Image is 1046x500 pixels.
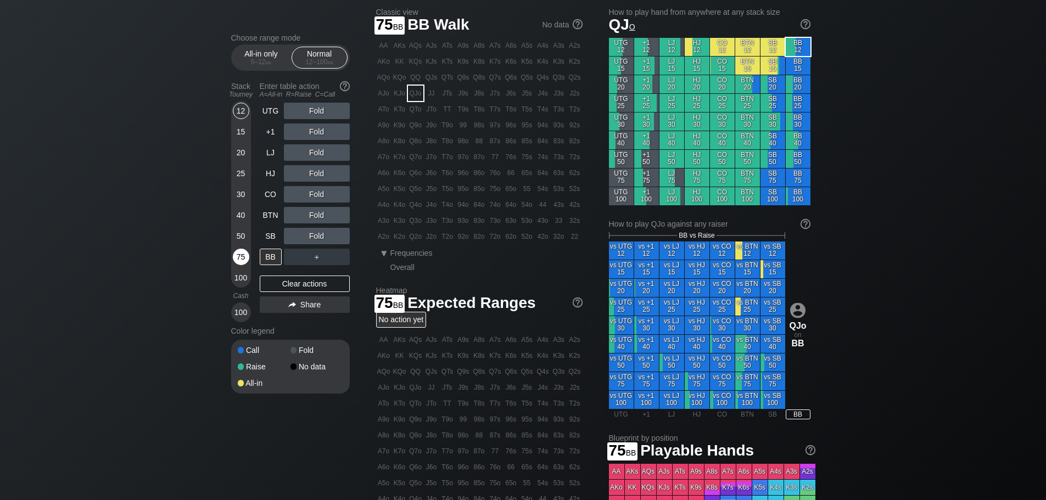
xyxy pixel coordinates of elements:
[504,70,519,85] div: Q6s
[504,181,519,196] div: 65o
[233,186,249,203] div: 30
[685,131,709,149] div: HJ 40
[408,86,423,101] div: QJo
[284,165,350,182] div: Fold
[504,165,519,181] div: 66
[609,57,634,75] div: UTG 15
[238,58,284,66] div: 5 – 12
[440,54,455,69] div: KTs
[504,54,519,69] div: K6s
[504,213,519,228] div: 63o
[786,57,810,75] div: BB 15
[456,165,471,181] div: 96o
[488,38,503,53] div: A7s
[456,86,471,101] div: J9s
[609,131,634,149] div: UTG 40
[393,20,404,32] span: bb
[567,133,583,149] div: 82s
[472,165,487,181] div: 86o
[786,187,810,205] div: BB 100
[408,38,423,53] div: AQs
[456,213,471,228] div: 93o
[424,133,439,149] div: J8o
[294,47,345,68] div: Normal
[233,103,249,119] div: 12
[376,8,583,16] h2: Classic view
[659,57,684,75] div: LJ 15
[260,207,282,223] div: BTN
[567,197,583,212] div: 42s
[424,165,439,181] div: J6o
[567,54,583,69] div: K2s
[519,197,535,212] div: 54o
[374,16,405,35] span: 75
[551,149,567,165] div: 73s
[504,102,519,117] div: T6s
[233,304,249,321] div: 100
[634,168,659,187] div: +1 75
[609,187,634,205] div: UTG 100
[609,168,634,187] div: UTG 75
[685,113,709,131] div: HJ 30
[376,117,391,133] div: A9o
[535,213,551,228] div: 43o
[392,165,407,181] div: K6o
[488,117,503,133] div: 97s
[786,38,810,56] div: BB 12
[472,38,487,53] div: A8s
[488,70,503,85] div: Q7s
[440,165,455,181] div: T6o
[609,16,635,33] span: QJ
[634,38,659,56] div: +1 12
[233,269,249,286] div: 100
[456,149,471,165] div: 97o
[392,86,407,101] div: KJo
[567,117,583,133] div: 92s
[572,18,584,30] img: help.32db89a4.svg
[260,91,350,98] div: A=All-in R=Raise C=Call
[634,57,659,75] div: +1 15
[760,38,785,56] div: SB 12
[760,168,785,187] div: SB 75
[551,117,567,133] div: 93s
[392,197,407,212] div: K4o
[392,70,407,85] div: KQo
[408,102,423,117] div: QTo
[535,229,551,244] div: 42o
[408,133,423,149] div: Q8o
[504,38,519,53] div: A6s
[659,113,684,131] div: LJ 30
[408,165,423,181] div: Q6o
[472,133,487,149] div: 88
[233,165,249,182] div: 25
[424,149,439,165] div: J7o
[519,133,535,149] div: 85s
[735,187,760,205] div: BTN 100
[504,229,519,244] div: 62o
[339,80,351,92] img: help.32db89a4.svg
[685,94,709,112] div: HJ 25
[535,117,551,133] div: 94s
[488,229,503,244] div: 72o
[440,86,455,101] div: JTs
[567,181,583,196] div: 52s
[424,117,439,133] div: J9o
[260,77,350,103] div: Enter table action
[238,363,290,370] div: Raise
[456,38,471,53] div: A9s
[440,70,455,85] div: QTs
[790,302,806,318] img: icon-avatar.b40e07d9.svg
[392,229,407,244] div: K2o
[710,113,735,131] div: CO 30
[786,131,810,149] div: BB 40
[799,18,812,30] img: help.32db89a4.svg
[609,38,634,56] div: UTG 12
[472,213,487,228] div: 83o
[504,149,519,165] div: 76s
[284,144,350,161] div: Fold
[629,20,635,32] span: o
[519,38,535,53] div: A5s
[456,197,471,212] div: 94o
[504,133,519,149] div: 86s
[284,228,350,244] div: Fold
